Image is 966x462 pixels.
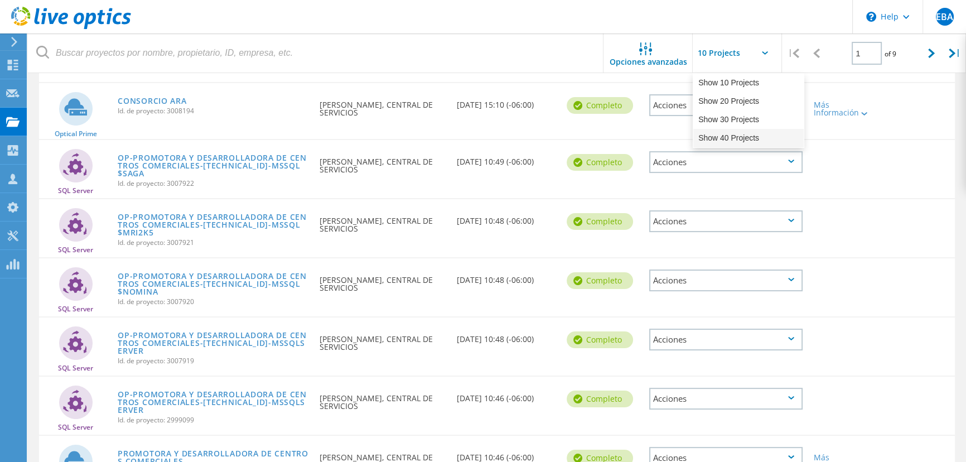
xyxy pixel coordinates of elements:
[118,108,308,114] span: Id. de proyecto: 3008194
[451,199,561,236] div: [DATE] 10:48 (-06:00)
[58,187,93,194] span: SQL Server
[567,213,633,230] div: completo
[118,97,186,105] a: CONSORCIO ARA
[885,49,896,59] span: of 9
[58,306,93,312] span: SQL Server
[314,199,451,244] div: [PERSON_NAME], CENTRAL DE SERVICIOS
[314,317,451,362] div: [PERSON_NAME], CENTRAL DE SERVICIOS
[649,94,803,116] div: Acciones
[28,33,604,73] input: Buscar proyectos por nombre, propietario, ID, empresa, etc.
[118,331,308,355] a: OP-PROMOTORA Y DESARROLLADORA DE CENTROS COMERCIALES-[TECHNICAL_ID]-MSSQLSERVER
[567,272,633,289] div: completo
[58,247,93,253] span: SQL Server
[451,83,561,120] div: [DATE] 15:10 (-06:00)
[567,391,633,407] div: completo
[567,154,633,171] div: completo
[649,329,803,350] div: Acciones
[58,365,93,372] span: SQL Server
[118,391,308,414] a: OP-PROMOTORA Y DESARROLLADORA DE CENTROS COMERCIALES-[TECHNICAL_ID]-MSSQLSERVER
[118,299,308,305] span: Id. de proyecto: 3007920
[943,33,966,73] div: |
[11,23,131,31] a: Live Optics Dashboard
[693,129,804,147] div: Show 40 Projects
[649,151,803,173] div: Acciones
[314,140,451,185] div: [PERSON_NAME], CENTRAL DE SERVICIOS
[118,213,308,237] a: OP-PROMOTORA Y DESARROLLADORA DE CENTROS COMERCIALES-[TECHNICAL_ID]-MSSQL$MRI2K5
[610,58,687,66] span: Opciones avanzadas
[693,74,804,92] div: Show 10 Projects
[314,83,451,128] div: [PERSON_NAME], CENTRAL DE SERVICIOS
[314,377,451,421] div: [PERSON_NAME], CENTRAL DE SERVICIOS
[118,417,308,423] span: Id. de proyecto: 2999099
[693,110,804,129] div: Show 30 Projects
[649,388,803,410] div: Acciones
[649,210,803,232] div: Acciones
[567,331,633,348] div: completo
[118,154,308,177] a: OP-PROMOTORA Y DESARROLLADORA DE CENTROS COMERCIALES-[TECHNICAL_ID]-MSSQL$SAGA
[451,140,561,177] div: [DATE] 10:49 (-06:00)
[936,12,953,21] span: EBA
[55,131,97,137] span: Optical Prime
[118,180,308,187] span: Id. de proyecto: 3007922
[814,101,876,117] div: Más Información
[451,377,561,413] div: [DATE] 10:46 (-06:00)
[451,258,561,295] div: [DATE] 10:48 (-06:00)
[118,358,308,364] span: Id. de proyecto: 3007919
[118,239,308,246] span: Id. de proyecto: 3007921
[567,97,633,114] div: completo
[649,269,803,291] div: Acciones
[866,12,876,22] svg: \n
[58,424,93,431] span: SQL Server
[451,317,561,354] div: [DATE] 10:48 (-06:00)
[693,92,804,110] div: Show 20 Projects
[782,33,805,73] div: |
[314,258,451,303] div: [PERSON_NAME], CENTRAL DE SERVICIOS
[118,272,308,296] a: OP-PROMOTORA Y DESARROLLADORA DE CENTROS COMERCIALES-[TECHNICAL_ID]-MSSQL$NOMINA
